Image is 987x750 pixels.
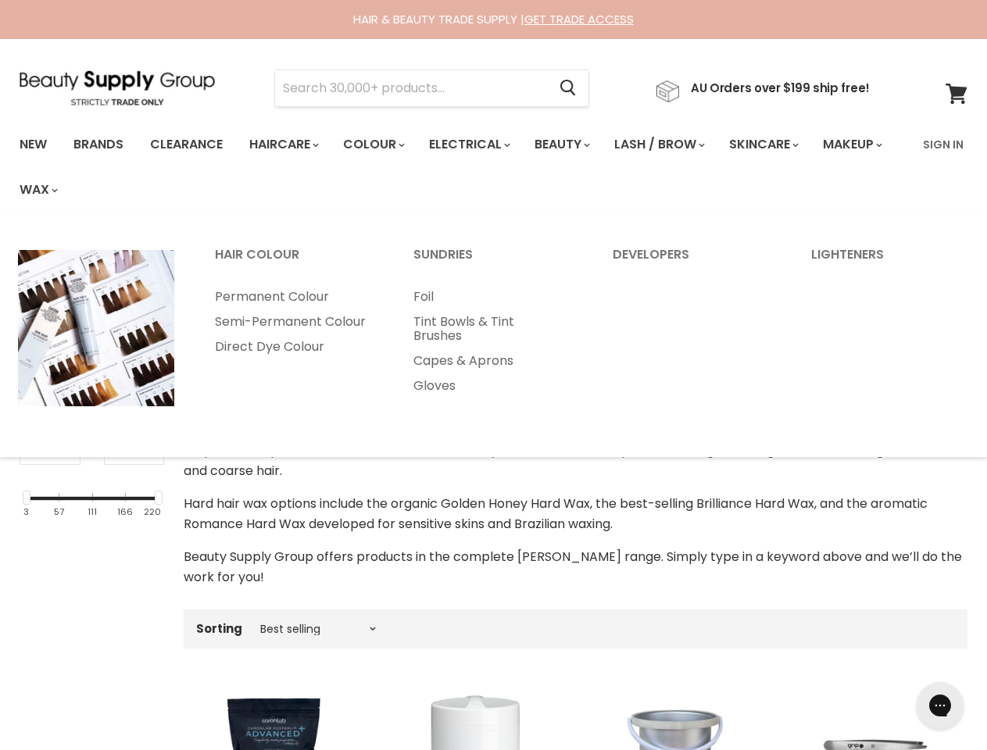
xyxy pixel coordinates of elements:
a: Lighteners [792,242,987,281]
a: Capes & Aprons [394,348,589,373]
a: Haircare [238,128,328,161]
ul: Main menu [195,284,391,359]
a: Haircare Accessories [274,459,492,484]
a: Foil [394,284,589,309]
a: Sign In [914,128,973,161]
a: Lash / Brow [603,128,714,161]
a: Affinage [495,459,714,484]
form: Product [274,70,589,107]
a: Permanent Colour [195,284,391,309]
a: Wax [8,173,67,206]
a: Hair Colour [195,242,391,281]
a: Beauty [523,128,599,161]
iframe: Gorgias live chat messenger [909,677,971,734]
a: GET TRADE ACCESS [524,11,634,27]
a: Clearance [138,128,234,161]
ul: Main menu [394,284,589,398]
a: New [8,128,59,161]
button: Search [547,70,588,106]
a: Direct Dye Colour [195,334,391,359]
a: Colour [331,128,414,161]
a: Skincare [717,128,808,161]
a: Tint Bowls & Tint Brushes [394,309,589,348]
a: Gloves [394,373,589,398]
a: Electrical [417,128,520,161]
a: Developers [593,242,789,281]
a: Brands [62,128,135,161]
ul: Main menu [8,122,914,212]
a: Makeup [811,128,892,161]
input: Search [275,70,547,106]
label: Sorting [196,622,242,635]
a: Semi-Permanent Colour [195,309,391,334]
a: Sundries [394,242,589,281]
